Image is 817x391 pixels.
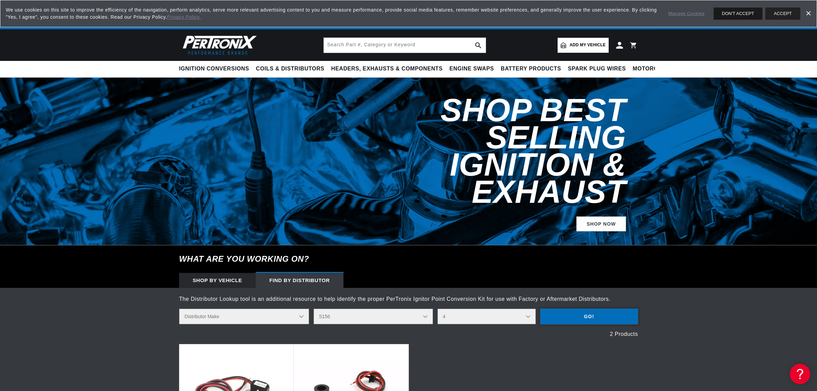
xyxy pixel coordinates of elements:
div: The Distributor Lookup tool is an additional resource to help identify the proper PerTronix Ignit... [179,295,638,304]
summary: Coils & Distributors [253,61,328,77]
summary: Headers, Exhausts & Components [328,61,446,77]
summary: Ignition Conversions [179,61,253,77]
h6: What are you working on? [162,245,655,273]
a: Dismiss Banner [803,9,813,19]
summary: Engine Swaps [446,61,497,77]
span: Engine Swaps [449,65,494,72]
span: Add my vehicle [570,42,606,48]
div: 2 Products [179,330,638,339]
button: ACCEPT [765,7,800,20]
span: Ignition Conversions [179,65,249,72]
summary: Spark Plug Wires [564,61,629,77]
button: search button [471,38,486,53]
span: We use cookies on this site to improve the efficiency of the navigation, perform analytics, serve... [6,6,659,21]
a: SHOP NOW [576,216,626,232]
input: Search Part #, Category or Keyword [324,38,486,53]
img: Pertronix [179,33,257,57]
a: Privacy Policy. [167,14,201,20]
div: Shop by vehicle [179,273,256,288]
h2: Shop Best Selling Ignition & Exhaust [335,97,626,206]
span: Motorcycle [633,65,673,72]
a: Add my vehicle [558,38,609,53]
span: Headers, Exhausts & Components [331,65,443,72]
button: Go! [540,309,638,324]
summary: Battery Products [497,61,564,77]
summary: Motorcycle [629,61,677,77]
button: DON'T ACCEPT [714,7,763,20]
a: Manage Cookies [669,10,705,17]
div: Find by Distributor [256,273,343,288]
span: Battery Products [501,65,561,72]
span: Spark Plug Wires [568,65,626,72]
span: Coils & Distributors [256,65,324,72]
